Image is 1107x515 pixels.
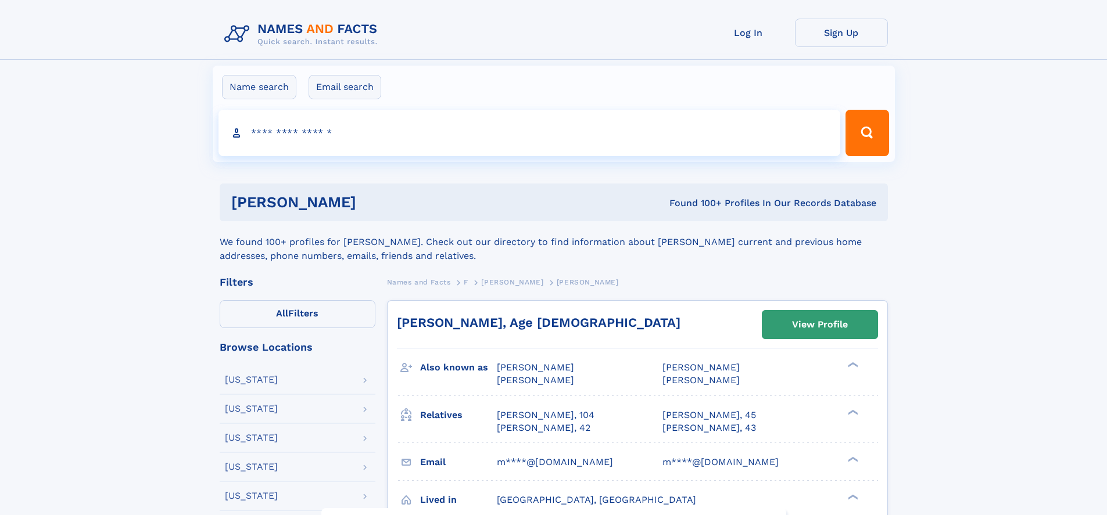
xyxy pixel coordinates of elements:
[225,375,278,384] div: [US_STATE]
[481,278,543,286] span: [PERSON_NAME]
[762,311,877,338] a: View Profile
[845,361,859,369] div: ❯
[420,358,497,377] h3: Also known as
[497,362,574,373] span: [PERSON_NAME]
[513,197,876,210] div: Found 100+ Profiles In Our Records Database
[220,342,375,352] div: Browse Locations
[497,422,590,434] a: [PERSON_NAME], 42
[662,409,756,422] a: [PERSON_NAME], 45
[220,19,387,50] img: Logo Names and Facts
[276,308,288,319] span: All
[662,362,740,373] span: [PERSON_NAME]
[420,452,497,472] h3: Email
[795,19,888,47] a: Sign Up
[497,374,574,386] span: [PERSON_NAME]
[231,195,513,210] h1: [PERSON_NAME]
[557,278,619,286] span: [PERSON_NAME]
[792,311,848,338] div: View Profile
[702,19,795,47] a: Log In
[220,277,375,287] div: Filters
[481,275,543,289] a: [PERSON_NAME]
[222,75,296,99] label: Name search
[662,374,740,386] span: [PERSON_NAME]
[397,315,680,330] a: [PERSON_NAME], Age [DEMOGRAPHIC_DATA]
[846,110,889,156] button: Search Button
[845,455,859,463] div: ❯
[662,422,756,434] a: [PERSON_NAME], 43
[387,275,451,289] a: Names and Facts
[225,433,278,442] div: [US_STATE]
[420,490,497,510] h3: Lived in
[464,275,468,289] a: F
[225,404,278,413] div: [US_STATE]
[220,300,375,328] label: Filters
[497,409,594,422] a: [PERSON_NAME], 104
[845,408,859,416] div: ❯
[225,491,278,500] div: [US_STATE]
[309,75,381,99] label: Email search
[218,110,841,156] input: search input
[420,405,497,425] h3: Relatives
[225,462,278,471] div: [US_STATE]
[220,221,888,263] div: We found 100+ profiles for [PERSON_NAME]. Check out our directory to find information about [PERS...
[464,278,468,286] span: F
[497,494,696,505] span: [GEOGRAPHIC_DATA], [GEOGRAPHIC_DATA]
[845,493,859,500] div: ❯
